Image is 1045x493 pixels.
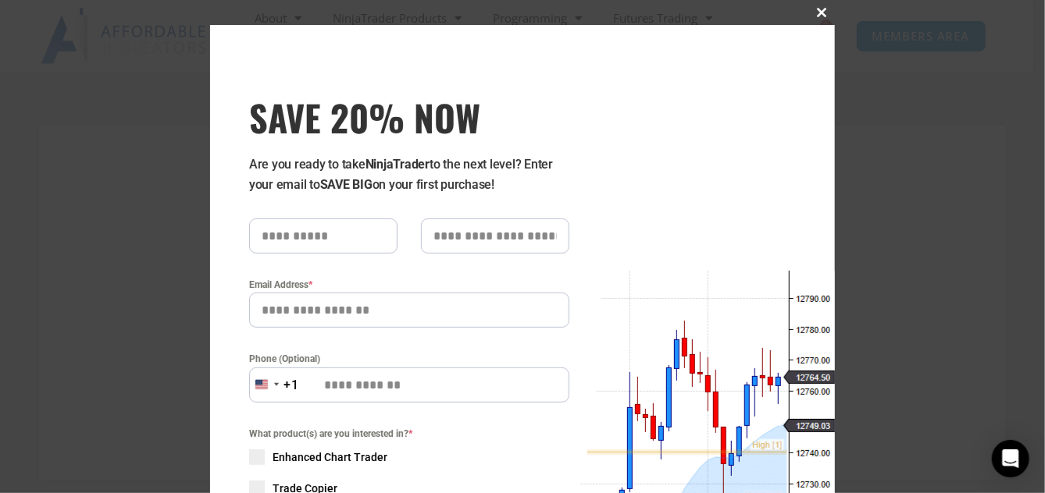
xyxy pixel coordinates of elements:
[249,449,569,465] label: Enhanced Chart Trader
[992,440,1029,477] div: Open Intercom Messenger
[249,277,569,293] label: Email Address
[249,95,569,139] span: SAVE 20% NOW
[249,367,299,403] button: Selected country
[284,375,299,395] div: +1
[320,177,373,192] strong: SAVE BIG
[249,351,569,367] label: Phone (Optional)
[249,426,569,442] span: What product(s) are you interested in?
[273,449,387,465] span: Enhanced Chart Trader
[366,157,430,172] strong: NinjaTrader
[249,154,569,195] p: Are you ready to take to the next level? Enter your email to on your first purchase!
